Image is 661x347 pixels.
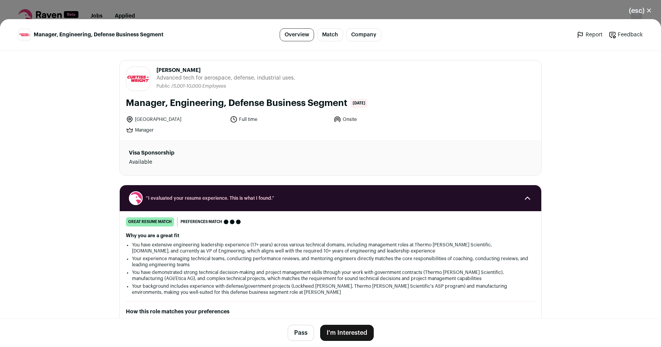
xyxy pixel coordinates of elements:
[132,256,529,268] li: Your experience managing technical teams, conducting performance reviews, and mentoring engineers...
[171,83,226,89] li: /
[280,28,314,41] a: Overview
[132,283,529,295] li: Your background includes experience with defense/government projects (Lockheed [PERSON_NAME], The...
[129,158,263,166] dd: Available
[576,31,602,39] a: Report
[129,149,263,157] dt: Visa Sponsorship
[126,126,225,134] li: Manager
[609,31,643,39] a: Feedback
[126,75,150,82] img: 73aa4adbf621f8e81a69d38ee9509b2d3346e37ca389970dca9800ba0f1e5408.png
[230,116,329,123] li: Full time
[34,31,163,39] span: Manager, Engineering, Defense Business Segment
[156,67,295,74] span: [PERSON_NAME]
[126,116,225,123] li: [GEOGRAPHIC_DATA]
[173,84,226,88] span: 5,001-10,000 Employees
[620,2,661,19] button: Close modal
[19,33,30,36] img: 73aa4adbf621f8e81a69d38ee9509b2d3346e37ca389970dca9800ba0f1e5408.png
[156,83,171,89] li: Public
[126,233,535,239] h2: Why you are a great fit
[146,195,515,201] span: “I evaluated your resume experience. This is what I found.”
[126,308,535,316] h2: How this role matches your preferences
[132,242,529,254] li: You have extensive engineering leadership experience (17+ years) across various technical domains...
[156,74,295,82] span: Advanced tech for aerospace, defense, industrial uses.
[288,325,314,341] button: Pass
[320,325,374,341] button: I'm Interested
[132,269,529,282] li: You have demonstrated strong technical decision-making and project management skills through your...
[350,99,368,108] span: [DATE]
[181,218,222,226] span: Preferences match
[126,97,347,109] h1: Manager, Engineering, Defense Business Segment
[346,28,381,41] a: Company
[334,116,433,123] li: Onsite
[317,28,343,41] a: Match
[126,217,174,226] div: great resume match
